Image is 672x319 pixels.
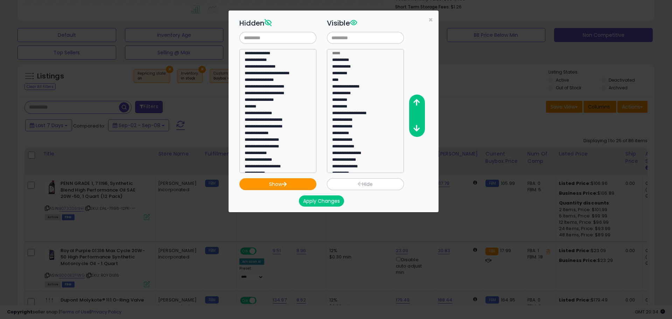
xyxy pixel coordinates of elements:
[239,18,316,28] h3: Hidden
[299,195,344,207] button: Apply Changes
[428,15,433,25] span: ×
[327,178,404,190] button: Hide
[239,178,316,190] button: Show
[327,18,404,28] h3: Visible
